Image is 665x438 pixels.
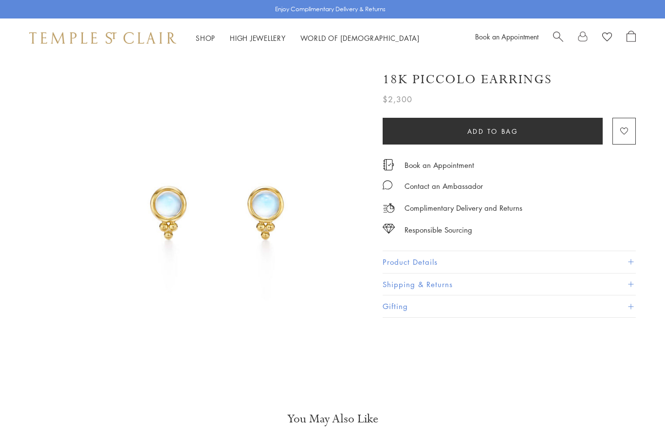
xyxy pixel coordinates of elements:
[383,274,636,295] button: Shipping & Returns
[300,33,420,43] a: World of [DEMOGRAPHIC_DATA]World of [DEMOGRAPHIC_DATA]
[405,202,522,214] p: Complimentary Delivery and Returns
[616,392,655,428] iframe: Gorgias live chat messenger
[275,4,386,14] p: Enjoy Complimentary Delivery & Returns
[63,57,368,362] img: 18K Piccolo Earrings
[553,31,563,45] a: Search
[405,180,483,192] div: Contact an Ambassador
[383,295,636,317] button: Gifting
[627,31,636,45] a: Open Shopping Bag
[602,31,612,45] a: View Wishlist
[39,411,626,427] h3: You May Also Like
[383,71,552,88] h1: 18K Piccolo Earrings
[196,33,215,43] a: ShopShop
[383,159,394,170] img: icon_appointment.svg
[405,160,474,170] a: Book an Appointment
[29,32,176,44] img: Temple St. Clair
[383,251,636,273] button: Product Details
[467,126,518,137] span: Add to bag
[383,180,392,190] img: MessageIcon-01_2.svg
[383,224,395,234] img: icon_sourcing.svg
[383,93,412,106] span: $2,300
[196,32,420,44] nav: Main navigation
[405,224,472,236] div: Responsible Sourcing
[475,32,538,41] a: Book an Appointment
[383,202,395,214] img: icon_delivery.svg
[383,118,603,145] button: Add to bag
[230,33,286,43] a: High JewelleryHigh Jewellery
